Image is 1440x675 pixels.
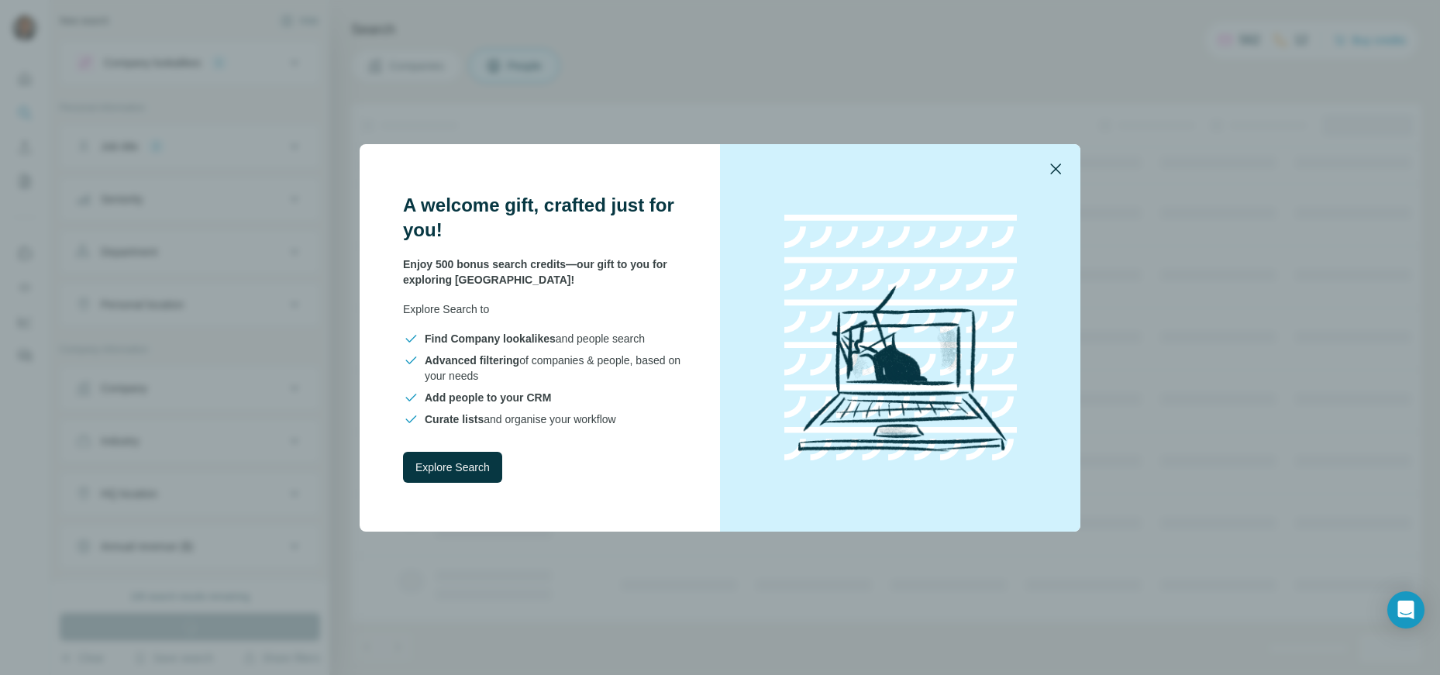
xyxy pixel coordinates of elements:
span: of companies & people, based on your needs [425,353,683,384]
p: Explore Search to [403,301,683,317]
span: Curate lists [425,413,484,425]
span: Explore Search [415,460,490,475]
button: Explore Search [403,452,502,483]
span: Find Company lookalikes [425,332,556,345]
span: and people search [425,331,645,346]
p: Enjoy 500 bonus search credits—our gift to you for exploring [GEOGRAPHIC_DATA]! [403,257,683,288]
h3: A welcome gift, crafted just for you! [403,193,683,243]
div: Open Intercom Messenger [1387,591,1424,629]
img: laptop [761,198,1040,477]
span: Add people to your CRM [425,391,551,404]
span: and organise your workflow [425,412,616,427]
span: Advanced filtering [425,354,519,367]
